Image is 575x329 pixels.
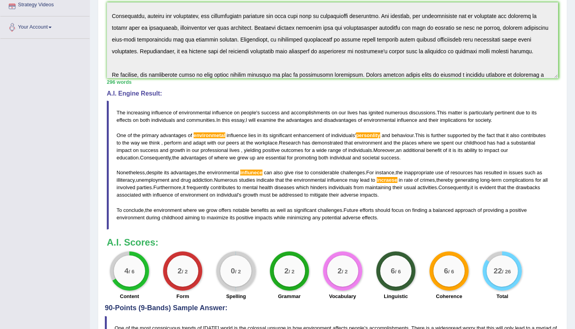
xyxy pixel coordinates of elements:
[417,184,437,190] span: activities
[384,140,392,146] span: and
[234,110,239,116] span: on
[291,110,330,116] span: accomplishments
[117,110,125,116] span: The
[349,177,359,183] span: may
[160,132,186,138] span: advantages
[241,140,245,146] span: at
[142,192,151,198] span: with
[392,132,413,138] span: behaviour
[302,140,310,146] span: has
[464,147,477,153] span: ability
[140,147,158,153] span: success
[455,177,478,183] span: generating
[480,184,496,190] span: evident
[474,184,478,190] span: is
[229,155,236,161] span: we
[136,177,169,183] span: unemployment
[354,184,364,190] span: from
[117,177,135,183] span: illiteracy
[332,110,337,116] span: on
[433,140,440,146] span: we
[160,147,169,153] span: and
[535,177,541,183] span: for
[145,207,152,213] span: the
[339,110,346,116] span: our
[404,170,434,175] span: inappropriate
[266,155,286,161] span: essential
[327,177,347,183] span: influence
[210,184,235,190] span: contributes
[117,207,122,213] span: To
[479,147,483,153] span: to
[405,207,411,213] span: on
[214,177,237,183] span: Numerous
[133,132,140,138] span: the
[212,110,232,116] span: influence
[173,110,178,116] span: of
[318,155,328,161] span: both
[278,117,285,123] span: the
[393,184,402,190] span: their
[471,184,473,190] span: it
[359,110,367,116] span: has
[244,147,261,153] span: yielding
[419,117,427,123] span: and
[181,177,191,183] span: drug
[251,207,269,213] span: benefits
[436,293,462,300] label: Coherence
[435,170,444,175] span: use
[255,140,278,146] span: workplace
[418,140,432,146] span: where
[521,132,546,138] span: contributes
[243,192,258,198] span: growth
[257,155,264,161] span: are
[117,147,131,153] span: impact
[304,192,309,198] span: to
[277,207,286,213] span: well
[272,192,277,198] span: be
[385,110,408,116] span: numerous
[371,177,375,183] span: to
[330,155,351,161] span: individual
[208,155,213,161] span: of
[329,192,339,198] span: their
[412,207,427,213] span: finding
[443,147,447,153] span: of
[117,155,138,161] span: education
[347,110,358,116] span: lives
[362,155,379,161] span: societal
[487,140,495,146] span: has
[392,207,404,213] span: focus
[310,170,339,175] span: considerable
[445,170,449,175] span: of
[537,170,542,175] span: as
[436,177,453,183] span: thereby
[469,110,493,116] span: particularly
[415,132,425,138] span: This
[270,207,275,213] span: as
[543,177,548,183] span: all
[151,117,175,123] span: individuals
[128,132,132,138] span: of
[117,117,131,123] span: effects
[180,192,208,198] span: environment
[310,192,328,198] span: mitigate
[464,110,467,116] span: is
[287,155,293,161] span: for
[440,117,467,123] span: implications
[475,117,491,123] span: society
[286,117,312,123] span: advantages
[216,117,221,123] span: In
[496,132,505,138] span: that
[478,132,485,138] span: the
[375,170,394,175] span: instance
[305,170,309,175] span: to
[210,192,215,198] span: on
[198,170,205,175] span: the
[226,140,239,146] span: peers
[183,140,192,146] span: and
[117,192,141,198] span: associated
[206,207,217,213] span: grow
[183,207,197,213] span: where
[449,147,451,153] span: it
